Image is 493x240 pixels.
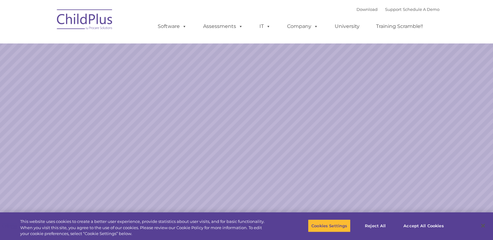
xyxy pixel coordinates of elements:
div: This website uses cookies to create a better user experience, provide statistics about user visit... [20,219,271,237]
a: Support [385,7,402,12]
a: Training Scramble!! [370,20,429,33]
button: Cookies Settings [308,219,351,232]
img: ChildPlus by Procare Solutions [54,5,116,36]
button: Accept All Cookies [400,219,447,232]
a: Schedule A Demo [403,7,440,12]
a: Software [151,20,193,33]
font: | [356,7,440,12]
button: Reject All [356,219,395,232]
a: University [328,20,366,33]
a: Assessments [197,20,249,33]
a: Company [281,20,324,33]
button: Close [476,219,490,233]
a: IT [253,20,277,33]
a: Download [356,7,378,12]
